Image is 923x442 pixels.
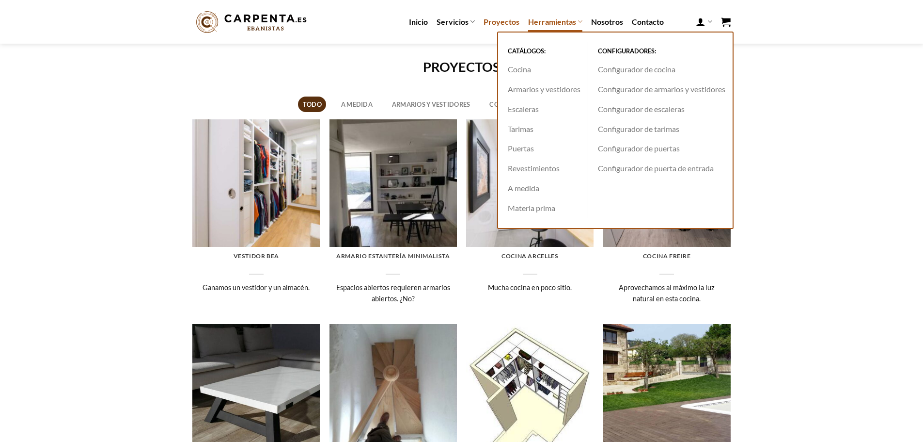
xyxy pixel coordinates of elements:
a: Inicio [409,13,428,31]
a: Materia prima [503,198,583,218]
a: Herramientas [528,12,582,31]
a: Catálogos: [503,42,583,60]
a: cocina encimera reforma carpinteria Cocina Arcelles Mucha cocina en poco sitio. [466,119,594,315]
img: vestidor, armario sin frentes carpinteria [192,119,320,247]
a: Tarimas [503,119,583,139]
img: armario sin frentes [329,119,457,247]
a: Revestimientos [503,159,583,179]
a: Configurador de cocina [593,60,728,80]
a: Servicios [437,12,475,31]
a: Configurador de puerta de entrada [593,159,728,179]
a: Configuradores: [593,42,728,60]
img: Carpenta.es [193,9,310,35]
a: A medida [503,179,583,198]
a: Contacto [632,13,664,31]
a: Escaleras [503,99,583,119]
a: Armarios y vestidores [503,80,583,99]
a: Configurador de puertas [593,139,728,159]
p: Ganamos un vestidor y un almacén. [197,282,315,304]
a: armario sin frentes Armario estantería minimalista Espacios abiertos requieren armarios abiertos.... [329,119,457,315]
a: Armarios y vestidores [387,97,475,112]
h6: Vestidor Bea [197,252,315,260]
h6: Cocina Freire [608,252,726,260]
h1: PROYECTOS [193,58,731,75]
a: Nosotros [591,13,623,31]
a: Configurador de armarios y vestidores [593,80,728,99]
a: Configurador de tarimas [593,119,728,139]
img: cocina encimera reforma carpinteria [466,119,594,247]
p: Espacios abiertos requieren armarios abiertos. ¿No? [334,282,452,304]
p: Aprovechamos al máximo la luz natural en esta cocina. [608,282,726,304]
p: Mucha cocina en poco sitio. [471,282,589,304]
a: Todo [298,97,326,112]
a: Cocinas [485,97,523,112]
a: Proyectos [484,13,519,31]
a: Cocina [503,60,583,80]
a: vestidor, armario sin frentes carpinteria Vestidor Bea Ganamos un vestidor y un almacén. [192,119,320,315]
h6: Cocina Arcelles [471,252,589,260]
h6: Armario estantería minimalista [334,252,452,260]
a: A medida [336,97,377,112]
a: Puertas [503,139,583,159]
a: Configurador de escaleras [593,99,728,119]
